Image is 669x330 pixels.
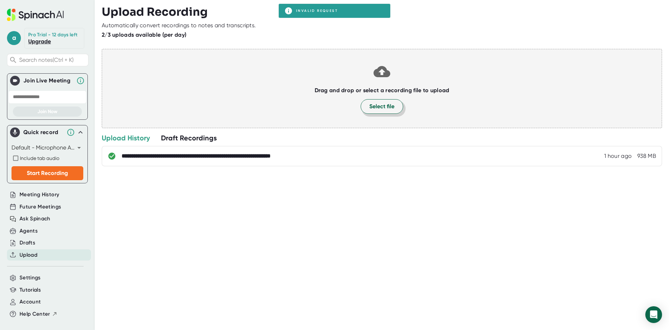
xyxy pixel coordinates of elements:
[28,38,51,45] a: Upgrade
[369,102,394,111] span: Select file
[13,107,82,117] button: Join Now
[10,125,85,139] div: Quick record
[7,31,21,45] span: a
[20,310,57,318] button: Help Center
[102,31,186,38] b: 2/3 uploads available (per day)
[102,5,662,19] h3: Upload Recording
[645,306,662,323] div: Open Intercom Messenger
[20,215,51,223] button: Ask Spinach
[20,203,61,211] button: Future Meetings
[20,274,41,282] button: Settings
[20,310,50,318] span: Help Center
[10,74,85,88] div: Join Live MeetingJoin Live Meeting
[37,109,57,115] span: Join Now
[19,57,86,63] span: Search notes (Ctrl + K)
[20,298,41,306] button: Account
[20,191,59,199] button: Meeting History
[604,153,632,160] div: 10/9/2025, 10:37:03 AM
[27,170,68,176] span: Start Recording
[23,77,73,84] div: Join Live Meeting
[315,87,449,94] b: Drag and drop or select a recording file to upload
[20,239,35,247] button: Drafts
[23,129,63,136] div: Quick record
[11,142,83,153] div: Default - Microphone Array (Realtek(R) Audio)
[11,77,18,84] img: Join Live Meeting
[361,99,403,114] button: Select file
[161,133,217,142] div: Draft Recordings
[20,227,38,235] button: Agents
[28,32,77,38] div: Pro Trial - 12 days left
[637,153,656,160] div: 938 MB
[102,133,150,142] div: Upload History
[20,251,37,259] button: Upload
[11,166,83,180] button: Start Recording
[102,22,256,29] div: Automatically convert recordings to notes and transcripts.
[20,286,41,294] button: Tutorials
[20,155,59,161] span: Include tab audio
